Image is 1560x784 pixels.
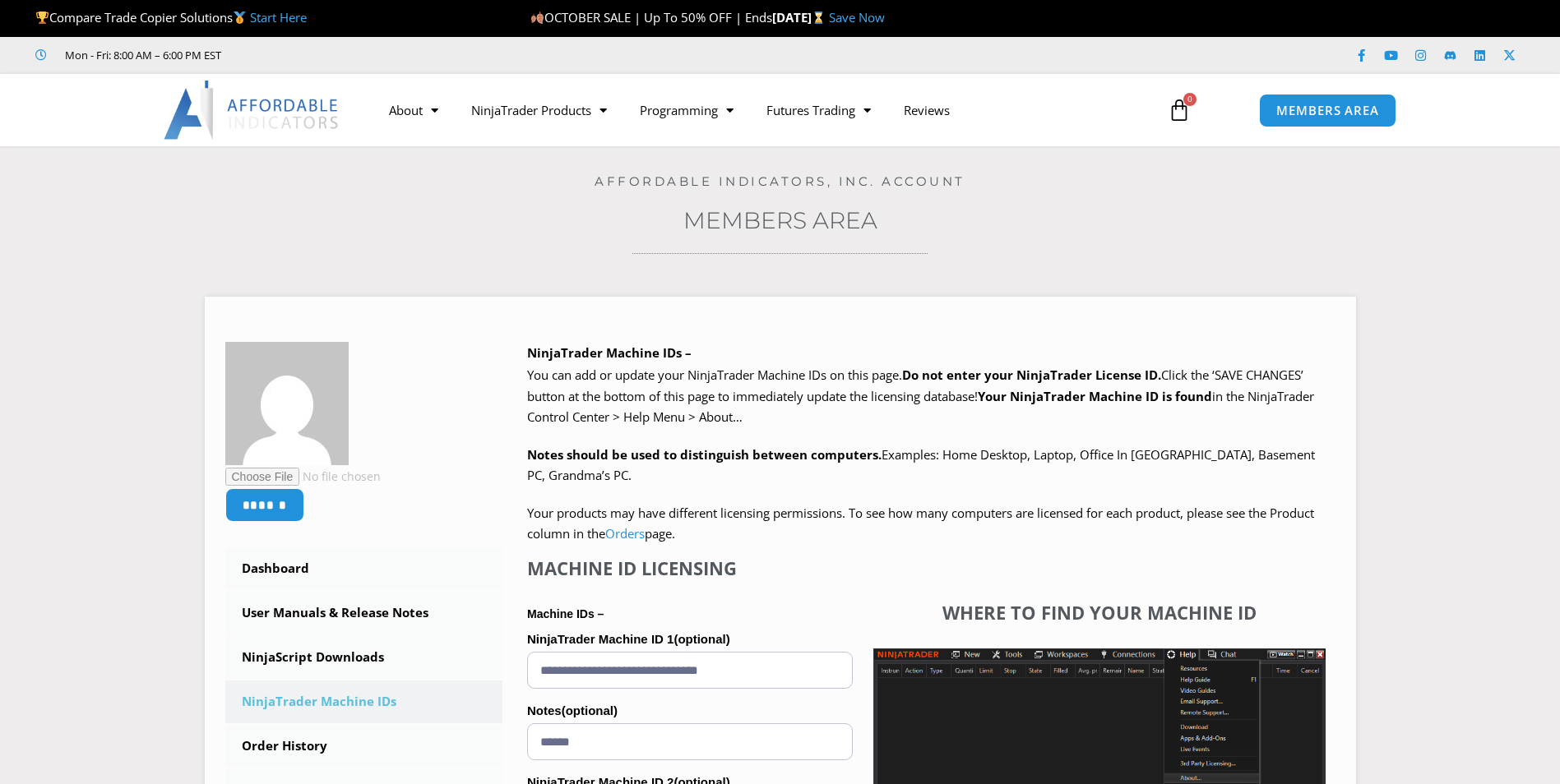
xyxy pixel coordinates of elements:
[61,45,221,65] span: Mon - Fri: 8:00 AM – 6:00 PM EST
[527,446,882,463] strong: Notes should be used to distinguish between computers.
[225,592,503,634] a: User Manuals & Release Notes
[527,446,1315,484] span: Examples: Home Desktop, Laptop, Office In [GEOGRAPHIC_DATA], Basement PC, Grandma’s PC.
[1183,93,1197,106] span: 0
[674,632,729,646] span: (optional)
[750,91,887,129] a: Futures Trading
[455,91,623,129] a: NinjaTrader Products
[527,699,853,723] label: Notes
[36,12,49,24] img: 🏆
[978,388,1212,404] strong: Your NinjaTrader Machine ID is found
[225,342,349,465] img: b4e2eee06595d376c063920cea92b1382eadbd5c45047495a92f47f2f99b0a40
[527,627,853,652] label: NinjaTrader Machine ID 1
[35,9,307,25] span: Compare Trade Copier Solutions
[595,173,965,189] a: Affordable Indicators, Inc. Account
[225,636,503,679] a: NinjaScript Downloads
[225,547,503,590] a: Dashboard
[1143,86,1215,134] a: 0
[1259,94,1396,127] a: MEMBERS AREA
[250,9,307,25] a: Start Here
[527,344,692,361] b: NinjaTrader Machine IDs –
[1276,104,1379,117] span: MEMBERS AREA
[873,602,1326,623] h4: Where to find your Machine ID
[527,505,1314,542] span: Your products may have different licensing permissions. To see how many computers are licensed fo...
[527,557,853,579] h4: Machine ID Licensing
[373,91,1149,129] nav: Menu
[605,525,645,542] a: Orders
[225,680,503,723] a: NinjaTrader Machine IDs
[623,91,750,129] a: Programming
[531,12,544,24] img: 🍂
[234,12,246,24] img: 🥇
[812,12,825,24] img: ⌛
[244,47,491,63] iframe: Customer reviews powered by Trustpilot
[527,367,902,383] span: You can add or update your NinjaTrader Machine IDs on this page.
[527,607,604,620] strong: Machine IDs –
[562,703,618,717] span: (optional)
[887,91,966,129] a: Reviews
[902,367,1161,383] b: Do not enter your NinjaTrader License ID.
[373,91,455,129] a: About
[772,9,829,25] strong: [DATE]
[829,9,885,25] a: Save Now
[683,206,877,234] a: Members Area
[527,367,1314,425] span: Click the ‘SAVE CHANGES’ button at the bottom of this page to immediately update the licensing da...
[530,9,772,25] span: OCTOBER SALE | Up To 50% OFF | Ends
[164,81,340,140] img: LogoAI | Affordable Indicators – NinjaTrader
[225,725,503,768] a: Order History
